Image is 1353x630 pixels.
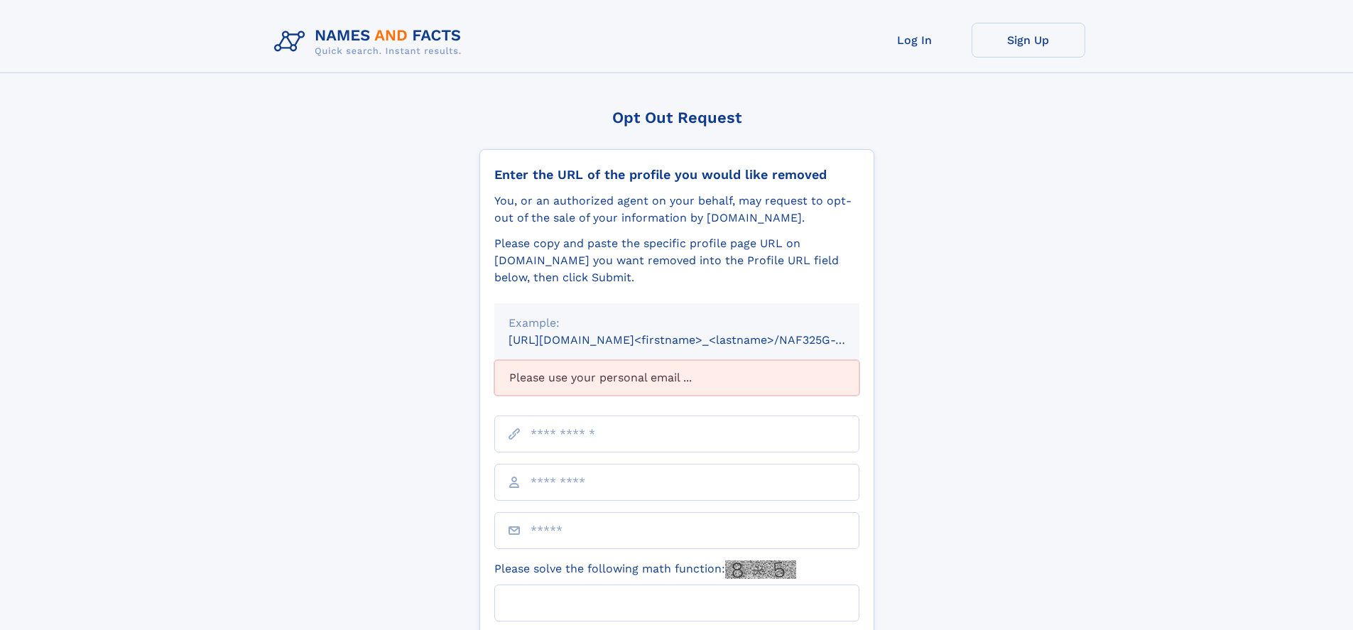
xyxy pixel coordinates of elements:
div: You, or an authorized agent on your behalf, may request to opt-out of the sale of your informatio... [494,192,859,227]
img: Logo Names and Facts [268,23,473,61]
a: Log In [858,23,972,58]
div: Please use your personal email ... [494,360,859,396]
div: Opt Out Request [479,109,874,126]
label: Please solve the following math function: [494,560,796,579]
div: Enter the URL of the profile you would like removed [494,167,859,183]
div: Please copy and paste the specific profile page URL on [DOMAIN_NAME] you want removed into the Pr... [494,235,859,286]
a: Sign Up [972,23,1085,58]
small: [URL][DOMAIN_NAME]<firstname>_<lastname>/NAF325G-xxxxxxxx [509,333,886,347]
div: Example: [509,315,845,332]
